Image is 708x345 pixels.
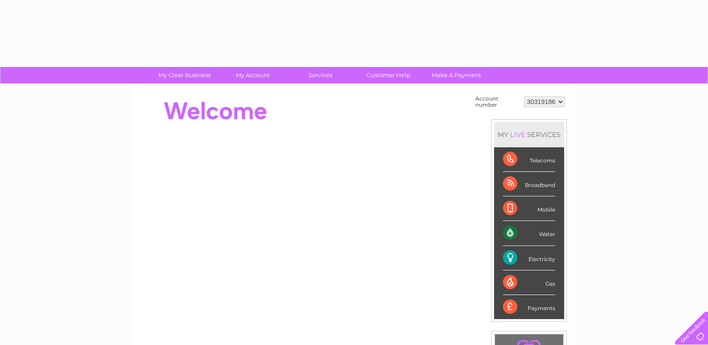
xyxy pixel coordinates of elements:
a: My Account [216,67,289,83]
div: Electricity [503,246,555,270]
div: Mobile [503,196,555,221]
div: MY SERVICES [494,122,564,147]
a: Customer Help [352,67,425,83]
div: Gas [503,270,555,295]
div: Water [503,221,555,245]
a: My Clear Business [148,67,222,83]
div: Telecoms [503,147,555,172]
a: Make A Payment [419,67,493,83]
div: Broadband [503,172,555,196]
div: LIVE [508,130,527,139]
a: Services [284,67,357,83]
td: Account number [473,93,522,110]
div: Payments [503,295,555,319]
